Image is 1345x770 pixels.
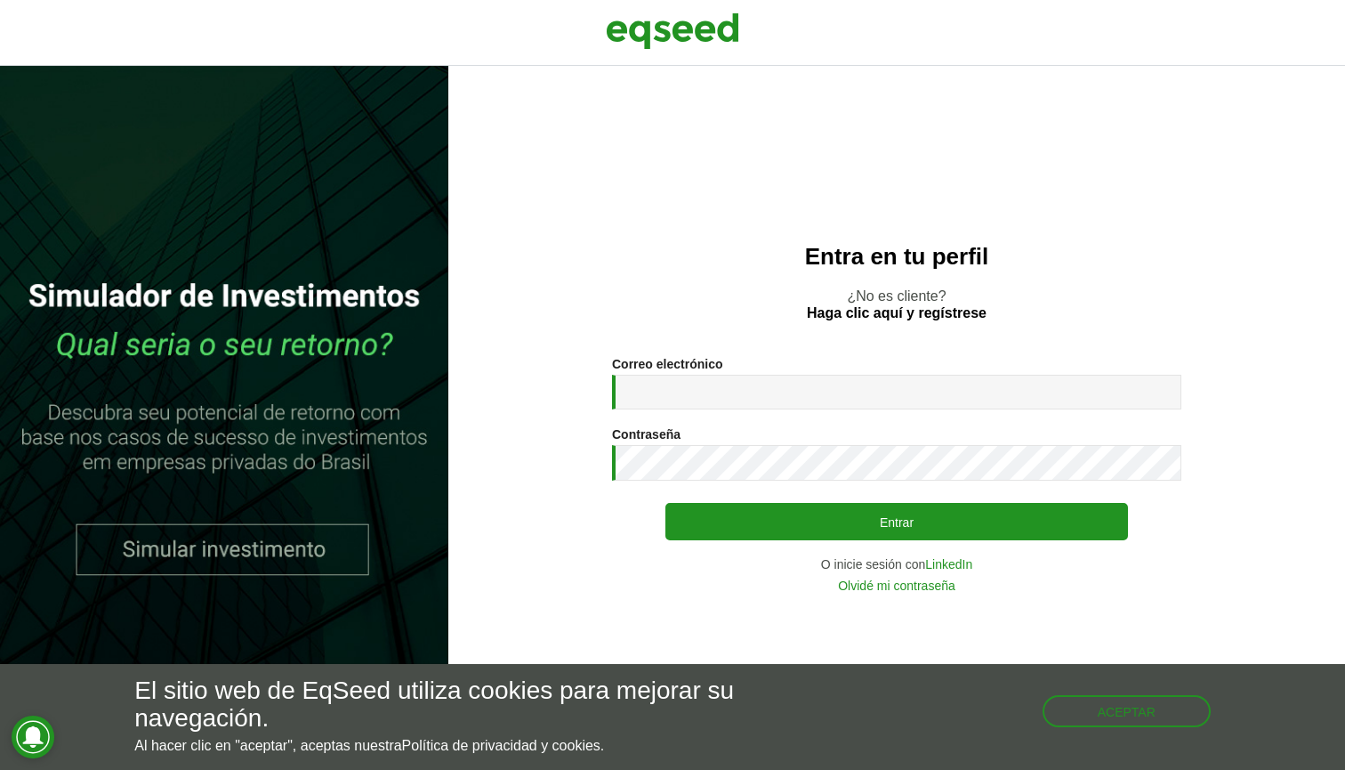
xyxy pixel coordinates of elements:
img: EqSeed Logo [606,9,739,53]
label: Contraseña [612,428,681,441]
button: Entrar [665,503,1128,540]
p: ¿No es cliente? [484,288,1309,321]
p: Al hacer clic en "aceptar", aceptas nuestra . [134,737,780,754]
a: Haga clic aquí y regístrese [807,306,987,320]
a: LinkedIn [925,558,972,571]
h5: El sitio web de EqSeed utiliza cookies para mejorar su navegación. [134,677,780,733]
div: O inicie sesión con [612,558,1181,571]
button: ACEPTAR [1043,695,1211,727]
label: Correo electrónico [612,358,722,370]
h2: Entra en tu perfil [484,244,1309,270]
a: Política de privacidad y cookies [402,739,600,753]
a: Olvidé mi contraseña [838,580,955,592]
